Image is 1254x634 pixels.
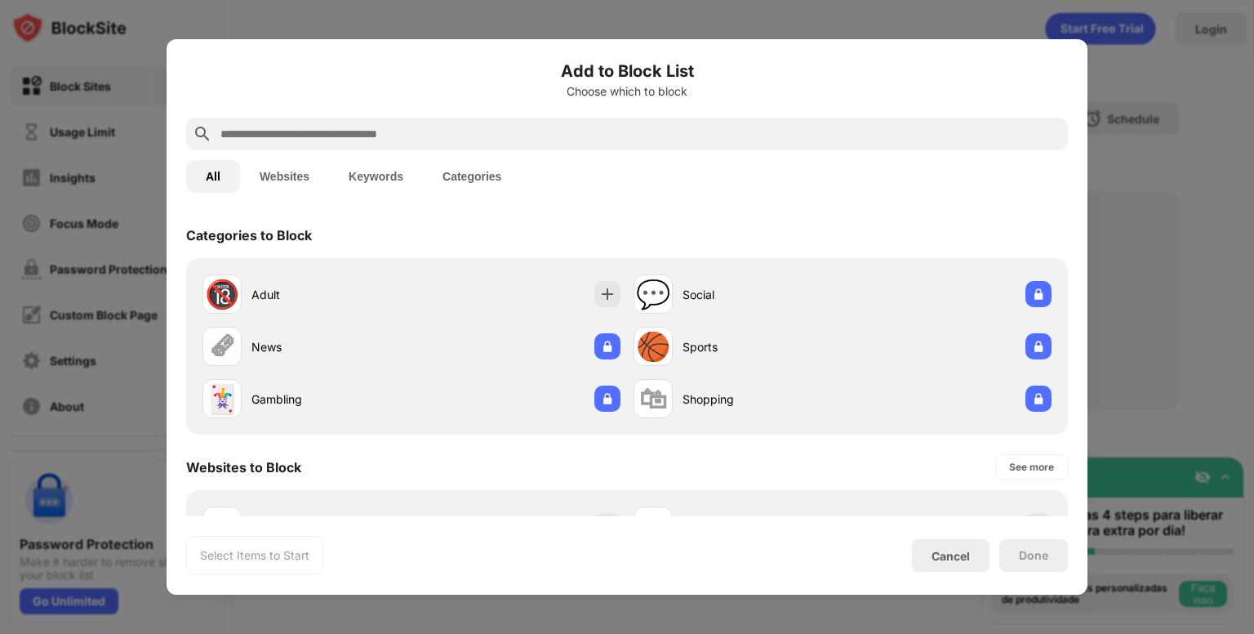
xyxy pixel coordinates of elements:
div: Adult [251,286,411,303]
div: Choose which to block [186,85,1068,98]
div: 🔞 [205,278,239,311]
div: Done [1019,549,1048,562]
div: 🏀 [636,330,670,364]
button: Websites [240,160,329,193]
img: search.svg [193,124,212,144]
div: Social [683,286,843,303]
div: Shopping [683,391,843,408]
div: Sports [683,338,843,355]
div: 🛍 [639,382,667,416]
div: Websites to Block [186,459,301,475]
button: Keywords [329,160,423,193]
div: See more [1009,459,1054,475]
div: Categories to Block [186,227,312,243]
div: 🃏 [205,382,239,416]
div: 🗞 [208,330,236,364]
div: News [251,338,411,355]
div: Cancel [932,549,970,563]
div: Select Items to Start [200,547,309,564]
div: 💬 [636,278,670,311]
div: Gambling [251,391,411,408]
button: Categories [423,160,521,193]
button: All [186,160,240,193]
h6: Add to Block List [186,59,1068,83]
